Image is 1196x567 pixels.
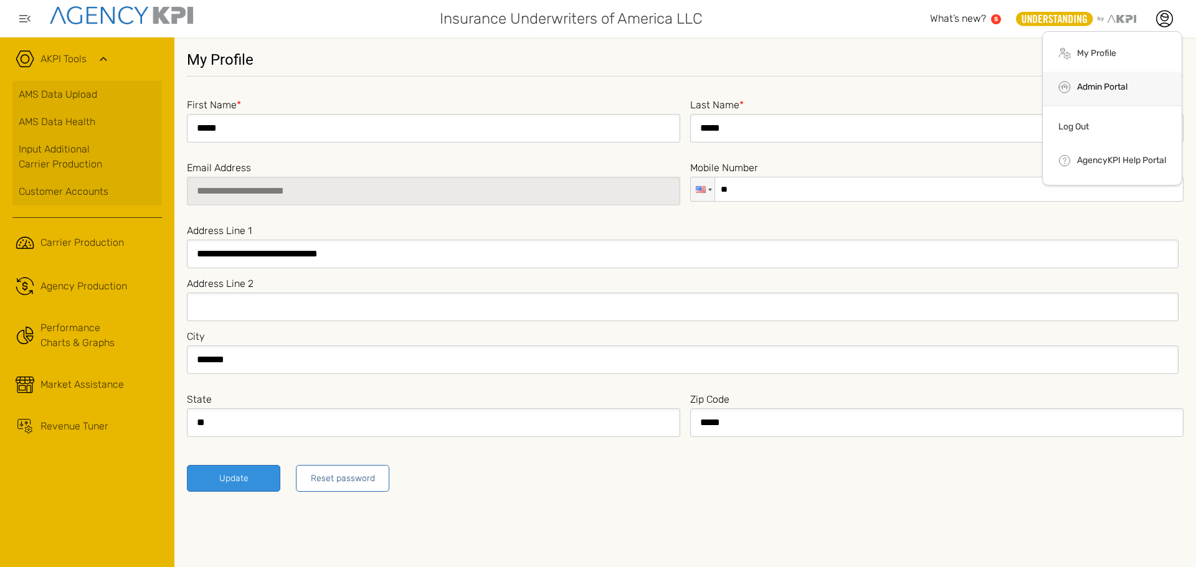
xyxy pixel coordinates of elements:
a: 5 [991,14,1001,24]
label: State [187,390,680,407]
button: Update [187,465,280,492]
a: Customer Accounts [12,178,162,205]
div: Revenue Tuner [40,419,108,434]
label: Email Address [187,158,680,176]
label: Mobile Number [690,158,1184,176]
a: AgencyKPI Help Portal [1077,155,1166,166]
text: 5 [994,16,998,22]
div: Market Assistance [40,377,124,392]
label: Address Line 1 [187,221,1179,238]
h5: My Profile [187,50,1184,70]
img: agencykpi-logo-550x69-2d9e3fa8.png [50,6,193,24]
a: My Profile [1077,48,1116,59]
span: AMS Data Health [19,115,95,129]
a: Input AdditionalCarrier Production [12,136,162,178]
a: AMS Data Upload [12,81,162,108]
button: Reset password [296,465,389,492]
a: AMS Data Health [12,108,162,136]
div: Customer Accounts [19,184,156,199]
span: Carrier Production [40,235,124,250]
label: City [187,327,1179,344]
div: United States: + 1 [691,177,714,201]
span: What’s new? [930,12,986,24]
div: Agency Production [40,279,127,294]
label: First Name [187,95,680,113]
label: Address Line 2 [187,274,1179,291]
span: Insurance Underwriters of America LLC [440,7,703,30]
label: Last Name [690,95,1184,113]
a: AKPI Tools [40,52,87,67]
a: Log Out [1058,121,1089,132]
a: Admin Portal [1077,82,1127,92]
label: Zip Code [690,390,1184,407]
